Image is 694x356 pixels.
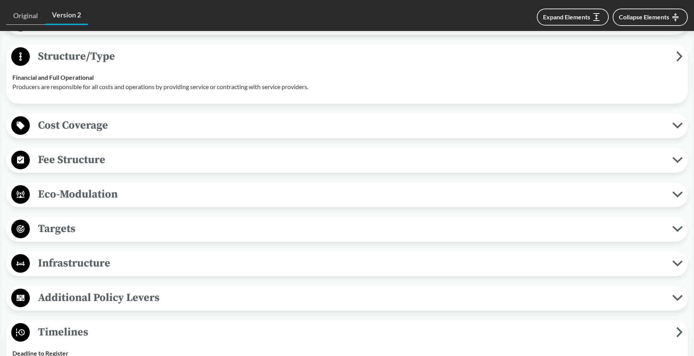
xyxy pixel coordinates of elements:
span: Fee Structure [30,151,672,169]
button: Expand Elements [537,9,609,26]
span: Eco-Modulation [30,186,672,203]
span: Timelines [30,323,676,341]
button: Structure/Type [9,47,685,67]
span: Additional Policy Levers [30,289,672,306]
button: Infrastructure [9,254,685,273]
button: Timelines [9,323,685,342]
button: Collapse Elements [613,9,688,26]
span: Infrastructure [30,255,672,272]
span: Cost Coverage [30,117,672,134]
span: Structure/Type [30,48,676,65]
button: Eco-Modulation [9,185,685,205]
button: Fee Structure [9,150,685,170]
span: Targets [30,220,672,237]
button: Cost Coverage [9,116,685,136]
a: Version 2 [45,6,88,25]
button: Targets [9,219,685,239]
p: Producers are responsible for all costs and operations by providing service or contracting with s... [12,82,682,91]
a: Original [6,7,45,25]
button: Additional Policy Levers [9,288,685,308]
strong: Financial and Full Operational [12,74,94,81]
